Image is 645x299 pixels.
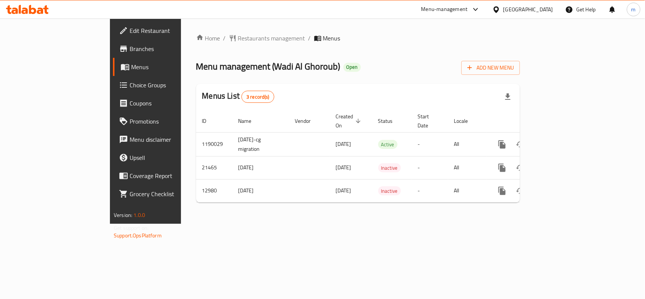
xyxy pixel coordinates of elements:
span: Version: [114,210,132,220]
th: Actions [487,110,572,133]
span: Choice Groups [130,81,212,90]
table: enhanced table [196,110,572,203]
h2: Menus List [202,90,274,103]
span: Inactive [378,164,401,172]
a: Branches [113,40,218,58]
span: [DATE] [336,139,351,149]
button: Change Status [511,159,529,177]
div: Inactive [378,186,401,195]
td: All [448,156,487,179]
a: Menus [113,58,218,76]
span: Open [343,64,361,70]
span: Status [378,116,403,125]
span: Grocery Checklist [130,189,212,198]
button: Add New Menu [461,61,520,75]
a: Support.OpsPlatform [114,231,162,240]
button: Change Status [511,182,529,200]
button: more [493,159,511,177]
span: 1.0.0 [133,210,145,220]
a: Menu disclaimer [113,130,218,149]
a: Grocery Checklist [113,185,218,203]
span: Add New Menu [467,63,514,73]
a: Choice Groups [113,76,218,94]
a: Edit Restaurant [113,22,218,40]
span: Menus [131,62,212,71]
span: [DATE] [336,163,351,172]
a: Upsell [113,149,218,167]
span: Upsell [130,153,212,162]
div: Total records count [241,91,274,103]
span: Locale [454,116,478,125]
span: Promotions [130,117,212,126]
nav: breadcrumb [196,34,520,43]
span: Menu management ( Wadi Al Ghoroub ) [196,58,340,75]
span: 3 record(s) [242,93,274,101]
div: [GEOGRAPHIC_DATA] [503,5,553,14]
li: / [308,34,311,43]
div: Menu-management [421,5,468,14]
span: [DATE] [336,186,351,195]
span: Created On [336,112,363,130]
span: Start Date [418,112,439,130]
span: Menus [323,34,340,43]
span: Vendor [295,116,321,125]
a: Coverage Report [113,167,218,185]
button: more [493,135,511,153]
td: [DATE]-cg migration [232,132,289,156]
span: Edit Restaurant [130,26,212,35]
td: - [412,132,448,156]
div: Open [343,63,361,72]
span: Branches [130,44,212,53]
span: Coupons [130,99,212,108]
span: Active [378,140,398,149]
a: Coupons [113,94,218,112]
td: [DATE] [232,156,289,179]
span: Menu disclaimer [130,135,212,144]
button: more [493,182,511,200]
span: Restaurants management [238,34,305,43]
span: Get support on: [114,223,148,233]
td: - [412,179,448,202]
button: Change Status [511,135,529,153]
td: [DATE] [232,179,289,202]
span: Coverage Report [130,171,212,180]
li: / [223,34,226,43]
div: Export file [499,88,517,106]
span: Inactive [378,187,401,195]
span: ID [202,116,217,125]
a: Promotions [113,112,218,130]
td: All [448,132,487,156]
td: - [412,156,448,179]
td: All [448,179,487,202]
a: Restaurants management [229,34,305,43]
span: m [631,5,636,14]
div: Inactive [378,163,401,172]
span: Name [238,116,261,125]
